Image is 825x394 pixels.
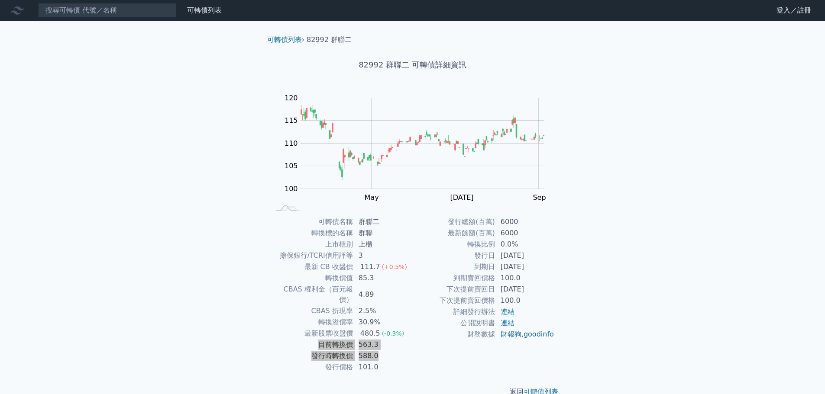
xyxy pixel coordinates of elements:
span: (-0.3%) [382,330,404,337]
td: 2.5% [353,305,413,317]
td: 群聯 [353,227,413,239]
td: , [495,329,555,340]
tspan: [DATE] [450,193,473,202]
a: 連結 [501,308,514,316]
td: 588.0 [353,350,413,362]
td: 下次提前賣回價格 [413,295,495,306]
td: [DATE] [495,250,555,261]
td: 最新餘額(百萬) [413,227,495,239]
a: 可轉債列表 [187,6,222,14]
td: 上櫃 [353,239,413,250]
td: 到期日 [413,261,495,272]
tspan: Sep [533,193,546,202]
div: 聊天小工具 [782,352,825,394]
td: 轉換溢價率 [271,317,353,328]
td: 詳細發行辦法 [413,306,495,317]
h1: 82992 群聯二 可轉債詳細資訊 [260,59,565,71]
td: 擔保銀行/TCRI信用評等 [271,250,353,261]
td: 發行價格 [271,362,353,373]
td: [DATE] [495,261,555,272]
td: 下次提前賣回日 [413,284,495,295]
a: 財報狗 [501,330,521,338]
td: 100.0 [495,295,555,306]
a: goodinfo [524,330,554,338]
td: 6000 [495,216,555,227]
tspan: 100 [285,185,298,193]
td: 563.3 [353,339,413,350]
div: 480.5 [359,328,382,339]
td: 目前轉換價 [271,339,353,350]
td: 財務數據 [413,329,495,340]
a: 登入／註冊 [770,3,818,17]
td: 可轉債名稱 [271,216,353,227]
td: 發行總額(百萬) [413,216,495,227]
td: 上市櫃別 [271,239,353,250]
td: 轉換標的名稱 [271,227,353,239]
tspan: May [365,193,379,202]
li: 82992 群聯二 [307,35,352,45]
td: 發行日 [413,250,495,261]
a: 可轉債列表 [267,35,302,44]
td: 轉換比例 [413,239,495,250]
span: (+0.5%) [382,263,407,270]
td: [DATE] [495,284,555,295]
tspan: 120 [285,94,298,102]
td: 公開說明書 [413,317,495,329]
td: 0.0% [495,239,555,250]
td: 4.89 [353,284,413,305]
tspan: 115 [285,116,298,125]
td: 最新 CB 收盤價 [271,261,353,272]
tspan: 110 [285,139,298,147]
g: Chart [280,94,557,202]
td: 發行時轉換價 [271,350,353,362]
td: 101.0 [353,362,413,373]
td: CBAS 折現率 [271,305,353,317]
input: 搜尋可轉債 代號／名稱 [38,3,177,18]
iframe: Chat Widget [782,352,825,394]
td: 30.9% [353,317,413,328]
td: 100.0 [495,272,555,284]
td: 3 [353,250,413,261]
div: 111.7 [359,262,382,272]
li: › [267,35,304,45]
a: 連結 [501,319,514,327]
td: 85.3 [353,272,413,284]
td: 轉換價值 [271,272,353,284]
tspan: 105 [285,162,298,170]
td: 最新股票收盤價 [271,328,353,339]
td: 群聯二 [353,216,413,227]
td: 到期賣回價格 [413,272,495,284]
td: 6000 [495,227,555,239]
td: CBAS 權利金（百元報價） [271,284,353,305]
